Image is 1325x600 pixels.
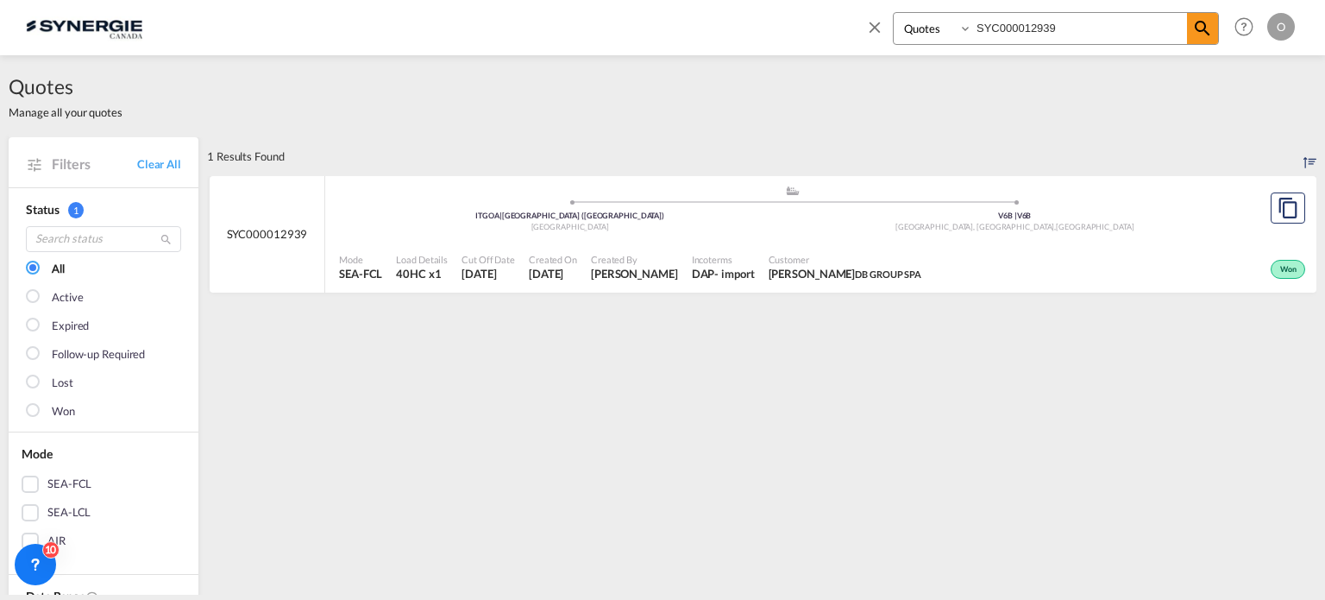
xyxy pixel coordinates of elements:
[52,155,137,174] span: Filters
[692,266,715,281] div: DAP
[692,253,755,266] span: Incoterms
[22,533,185,550] md-checkbox: AIR
[462,266,515,281] span: 3 Jul 2025
[1187,13,1218,44] span: icon-magnify
[531,222,609,231] span: [GEOGRAPHIC_DATA]
[339,266,382,281] span: SEA-FCL
[782,186,803,195] md-icon: assets/icons/custom/ship-fill.svg
[972,13,1187,43] input: Enter Quotation Number
[865,17,884,36] md-icon: icon-close
[1271,193,1305,224] button: Copy Quote
[9,104,122,120] span: Manage all your quotes
[499,211,502,220] span: |
[160,233,173,246] md-icon: icon-magnify
[52,403,75,420] div: Won
[1229,12,1267,43] div: Help
[22,446,53,461] span: Mode
[52,289,83,306] div: Active
[137,156,181,172] a: Clear All
[227,226,308,242] span: SYC000012939
[1192,18,1213,39] md-icon: icon-magnify
[339,253,382,266] span: Mode
[462,253,515,266] span: Cut Off Date
[396,253,448,266] span: Load Details
[26,201,181,218] div: Status 1
[1014,211,1017,220] span: |
[22,476,185,493] md-checkbox: SEA-FCL
[714,266,754,281] div: - import
[591,266,678,281] span: Rosa Ho
[52,346,145,363] div: Follow-up Required
[1017,211,1032,220] span: V6B
[52,375,73,392] div: Lost
[1054,222,1056,231] span: ,
[22,504,185,521] md-checkbox: SEA-LCL
[1271,260,1305,279] div: Won
[1229,12,1259,41] span: Help
[692,266,755,281] div: DAP import
[396,266,448,281] span: 40HC x 1
[52,318,89,335] div: Expired
[475,211,664,220] span: ITGOA [GEOGRAPHIC_DATA] ([GEOGRAPHIC_DATA])
[1278,198,1298,218] md-icon: assets/icons/custom/copyQuote.svg
[529,266,577,281] span: 3 Jul 2025
[207,137,285,175] div: 1 Results Found
[26,226,181,252] input: Search status
[47,533,66,550] div: AIR
[529,253,577,266] span: Created On
[1303,137,1316,175] div: Sort by: Created On
[1056,222,1133,231] span: [GEOGRAPHIC_DATA]
[865,12,893,54] span: icon-close
[855,268,921,280] span: DB GROUP SPA
[47,476,91,493] div: SEA-FCL
[68,202,84,218] span: 1
[26,202,59,217] span: Status
[1280,264,1301,276] span: Won
[998,211,1017,220] span: V6B
[9,73,122,100] span: Quotes
[52,261,65,278] div: All
[47,504,91,521] div: SEA-LCL
[1267,13,1295,41] div: O
[210,176,1316,294] div: SYC000012939 assets/icons/custom/ship-fill.svgassets/icons/custom/roll-o-plane.svgOriginGenova (G...
[895,222,1056,231] span: [GEOGRAPHIC_DATA], [GEOGRAPHIC_DATA]
[769,266,922,281] span: Irene Paoletti DB GROUP SPA
[591,253,678,266] span: Created By
[769,253,922,266] span: Customer
[26,8,142,47] img: 1f56c880d42311ef80fc7dca854c8e59.png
